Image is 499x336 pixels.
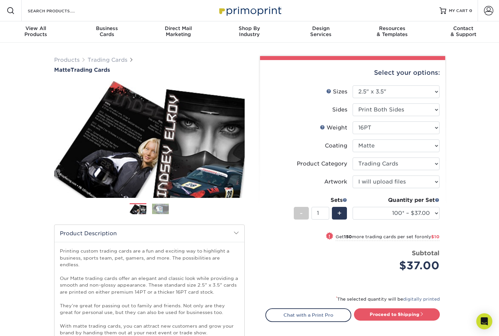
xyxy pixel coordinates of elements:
span: MY CART [449,8,468,14]
a: Products [54,57,80,63]
span: Shop By [214,25,285,31]
span: Direct Mail [143,25,214,31]
div: Sides [332,106,347,114]
strong: Subtotal [412,249,440,257]
strong: 150 [344,234,352,239]
small: Get more trading cards per set for [336,234,440,241]
div: Services [285,25,356,37]
small: The selected quantity will be [336,297,440,302]
span: - [300,208,303,218]
span: 0 [469,8,472,13]
a: BusinessCards [71,21,142,43]
a: Contact& Support [428,21,499,43]
div: & Templates [356,25,427,37]
span: Contact [428,25,499,31]
a: digitally printed [403,297,440,302]
a: DesignServices [285,21,356,43]
img: Matte 01 [54,74,245,205]
a: Proceed to Shipping [354,308,440,320]
div: Cards [71,25,142,37]
div: Sizes [326,88,347,96]
div: Weight [320,124,347,132]
a: Direct MailMarketing [143,21,214,43]
div: Select your options: [265,60,440,85]
div: $37.00 [358,258,440,274]
div: Coating [325,142,347,150]
span: ! [329,233,330,240]
a: Shop ByIndustry [214,21,285,43]
span: + [337,208,342,218]
a: MatteTrading Cards [54,67,245,73]
div: Open Intercom Messenger [476,313,492,329]
div: Product Category [297,160,347,168]
h1: Trading Cards [54,67,245,73]
div: Quantity per Set [353,196,440,204]
span: Business [71,25,142,31]
h2: Product Description [54,225,244,242]
img: Trading Cards 01 [130,204,146,215]
input: SEARCH PRODUCTS..... [27,7,92,15]
div: Artwork [324,178,347,186]
div: & Support [428,25,499,37]
a: Chat with a Print Pro [265,308,351,322]
span: Resources [356,25,427,31]
span: Matte [54,67,71,73]
a: Resources& Templates [356,21,427,43]
div: Industry [214,25,285,37]
img: Trading Cards 02 [152,204,169,214]
p: Printing custom trading cards are a fun and exciting way to highlight a business, sports team, pe... [60,248,239,336]
span: $10 [431,234,440,239]
span: only [421,234,440,239]
div: Marketing [143,25,214,37]
div: Sets [294,196,347,204]
img: Primoprint [216,3,283,18]
a: Trading Cards [88,57,127,63]
span: Design [285,25,356,31]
